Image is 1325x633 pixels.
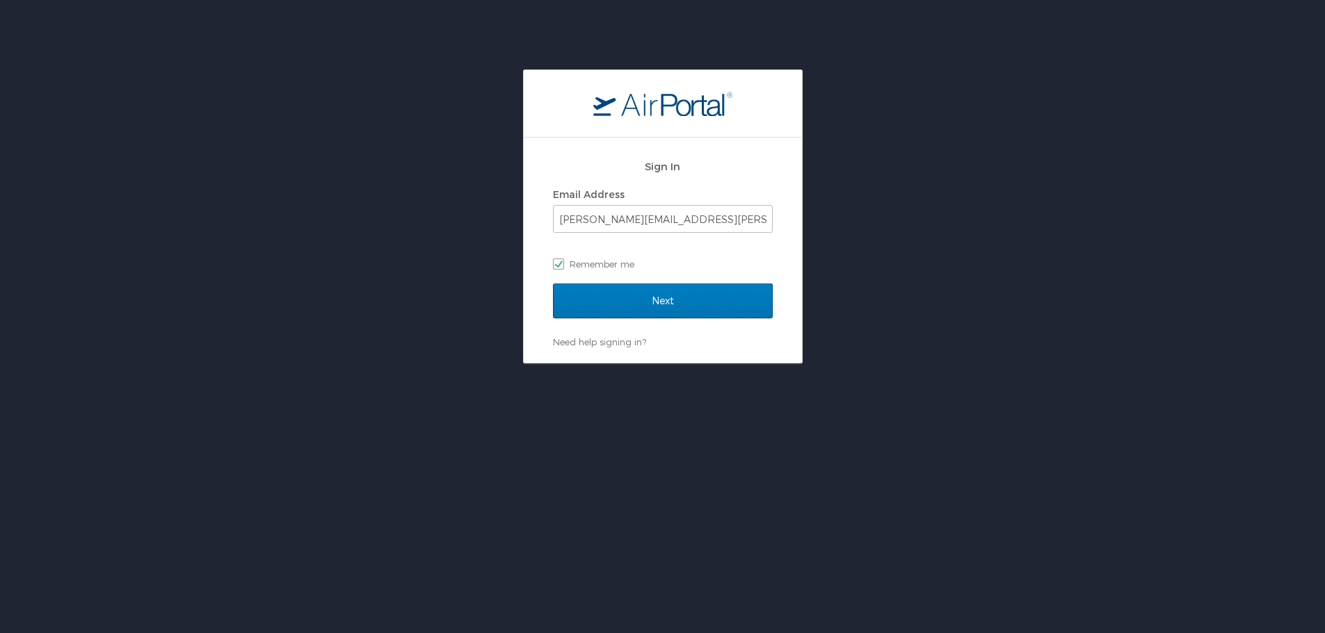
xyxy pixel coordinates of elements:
a: Need help signing in? [553,336,646,347]
input: Next [553,283,773,318]
h2: Sign In [553,158,773,174]
img: logo [593,91,732,116]
label: Email Address [553,188,625,200]
label: Remember me [553,254,773,274]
